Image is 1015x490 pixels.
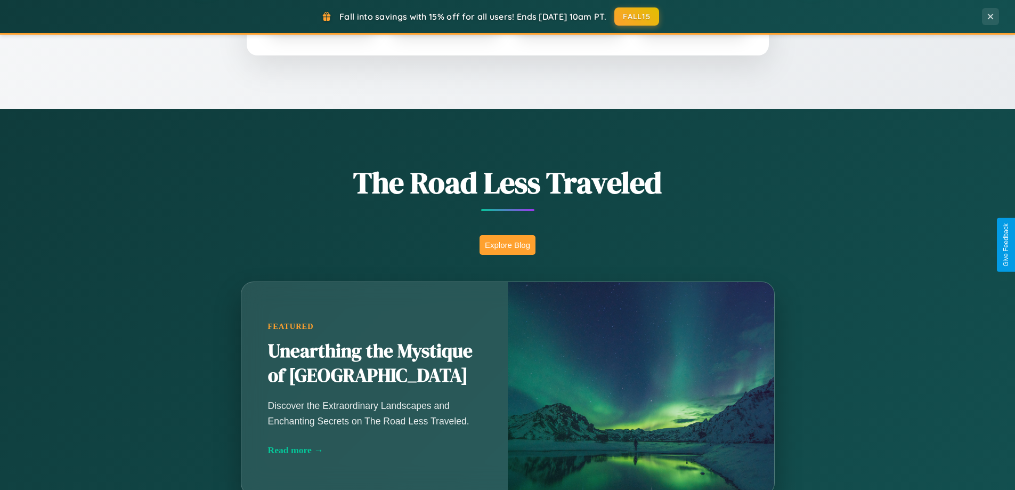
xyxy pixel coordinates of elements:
h2: Unearthing the Mystique of [GEOGRAPHIC_DATA] [268,339,481,388]
button: FALL15 [614,7,659,26]
span: Fall into savings with 15% off for all users! Ends [DATE] 10am PT. [339,11,606,22]
h1: The Road Less Traveled [188,162,827,203]
div: Read more → [268,445,481,456]
p: Discover the Extraordinary Landscapes and Enchanting Secrets on The Road Less Traveled. [268,398,481,428]
div: Featured [268,322,481,331]
button: Explore Blog [480,235,535,255]
div: Give Feedback [1002,223,1010,267]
